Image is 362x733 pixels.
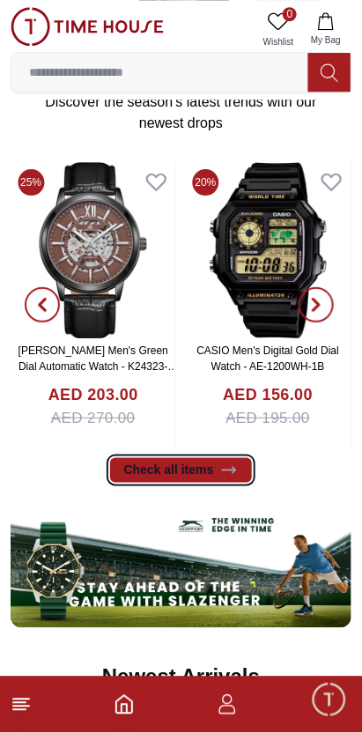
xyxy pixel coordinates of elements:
[25,92,337,134] p: Discover the season’s latest trends with our newest drops
[18,344,179,389] a: [PERSON_NAME] Men's Green Dial Automatic Watch - K24323-BLBH
[318,9,353,44] em: Minimize
[11,7,164,46] img: ...
[304,33,348,47] span: My Bag
[186,162,351,338] img: CASIO Men's Digital Gold Dial Watch - AE-1200WH-1B
[11,162,176,338] img: Kenneth Scott Men's Green Dial Automatic Watch - K24323-BLBH
[225,407,310,430] span: AED 195.00
[102,663,260,692] h2: Newest Arrivals
[310,681,349,720] div: Chat Widget
[283,7,297,21] span: 0
[256,35,300,48] span: Wishlist
[89,19,256,35] div: [PERSON_NAME]
[51,407,136,430] span: AED 270.00
[13,572,362,590] div: [PERSON_NAME]
[256,7,300,52] a: 0Wishlist
[196,344,339,373] a: CASIO Men's Digital Gold Dial Watch - AE-1200WH-1B
[48,383,138,407] h4: AED 203.00
[193,169,219,196] span: 20%
[223,383,313,407] h4: AED 156.00
[9,9,44,44] em: Back
[110,458,253,483] a: Check all items
[114,694,135,715] a: Home
[300,7,351,52] button: My Bag
[49,11,79,41] img: Profile picture of Zoe
[11,500,351,628] img: ...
